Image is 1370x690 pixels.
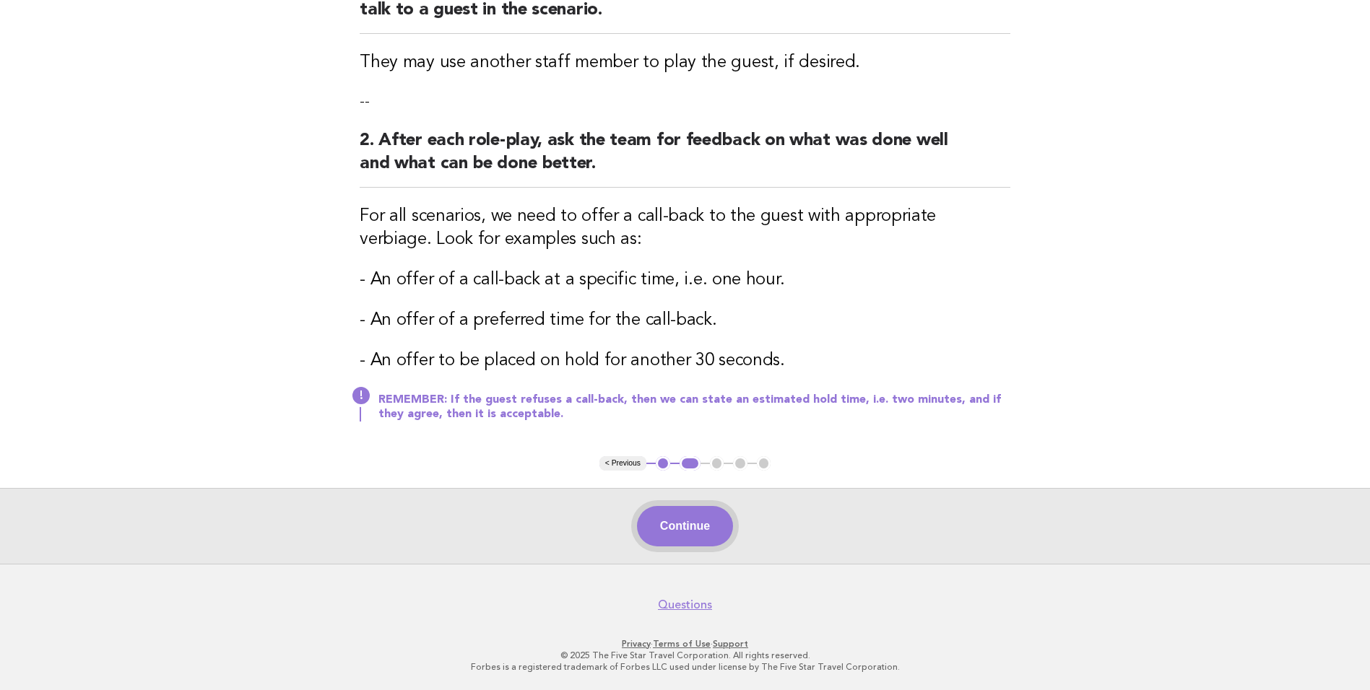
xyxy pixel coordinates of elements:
h3: - An offer to be placed on hold for another 30 seconds. [360,349,1010,372]
p: © 2025 The Five Star Travel Corporation. All rights reserved. [243,650,1127,661]
button: < Previous [599,456,646,471]
button: Continue [637,506,733,546]
a: Support [713,639,748,649]
button: 1 [656,456,670,471]
p: -- [360,92,1010,112]
button: 2 [680,456,701,471]
a: Questions [658,598,712,612]
a: Privacy [622,639,651,649]
h2: 2. After each role-play, ask the team for feedback on what was done well and what can be done bet... [360,129,1010,188]
p: REMEMBER: If the guest refuses a call-back, then we can state an estimated hold time, i.e. two mi... [378,393,1010,422]
a: Terms of Use [653,639,711,649]
h3: They may use another staff member to play the guest, if desired. [360,51,1010,74]
h3: - An offer of a preferred time for the call-back. [360,309,1010,332]
h3: - An offer of a call-back at a specific time, i.e. one hour. [360,268,1010,292]
p: Forbes is a registered trademark of Forbes LLC used under license by The Five Star Travel Corpora... [243,661,1127,673]
h3: For all scenarios, we need to offer a call-back to the guest with appropriate verbiage. Look for ... [360,205,1010,251]
p: · · [243,638,1127,650]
